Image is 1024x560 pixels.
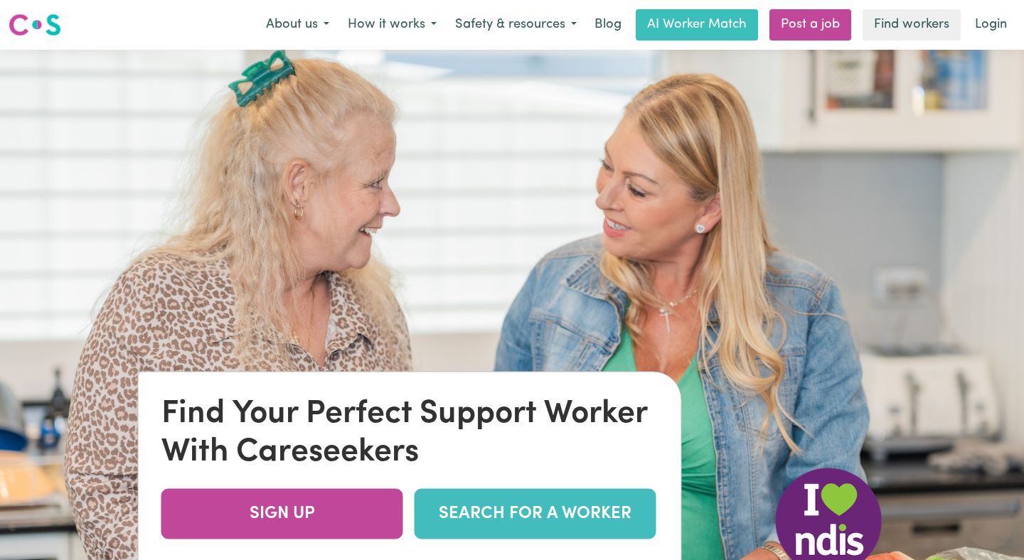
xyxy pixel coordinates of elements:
[9,9,61,41] a: Careseekers logo
[967,503,1013,549] iframe: Button to launch messaging window
[966,9,1015,41] a: Login
[9,12,61,38] img: Careseekers logo
[586,9,630,41] a: Blog
[257,10,338,40] button: About us
[636,9,758,41] a: AI Worker Match
[338,10,446,40] button: How it works
[863,9,961,41] a: Find workers
[161,489,403,539] a: SIGN UP
[161,395,658,472] div: Find Your Perfect Support Worker With Careseekers
[415,489,656,539] a: SEARCH FOR A WORKER
[769,9,851,41] a: Post a job
[446,10,586,40] button: Safety & resources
